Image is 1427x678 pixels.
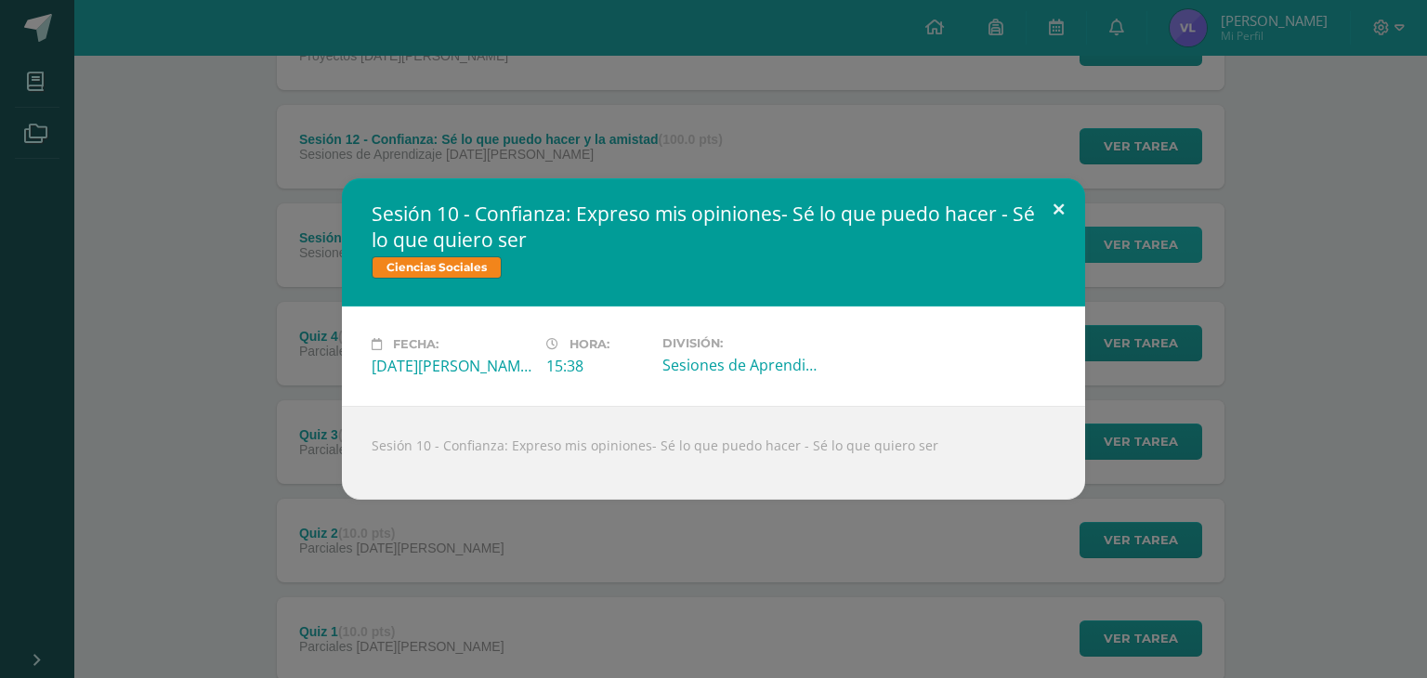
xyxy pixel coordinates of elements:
button: Close (Esc) [1032,178,1085,241]
div: 15:38 [546,356,648,376]
div: Sesión 10 - Confianza: Expreso mis opiniones- Sé lo que puedo hacer - Sé lo que quiero ser [342,406,1085,500]
span: Ciencias Sociales [372,256,502,279]
span: Hora: [569,337,609,351]
div: [DATE][PERSON_NAME] [372,356,531,376]
span: Fecha: [393,337,439,351]
h2: Sesión 10 - Confianza: Expreso mis opiniones- Sé lo que puedo hacer - Sé lo que quiero ser [372,201,1055,253]
div: Sesiones de Aprendizaje [662,355,822,375]
label: División: [662,336,822,350]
